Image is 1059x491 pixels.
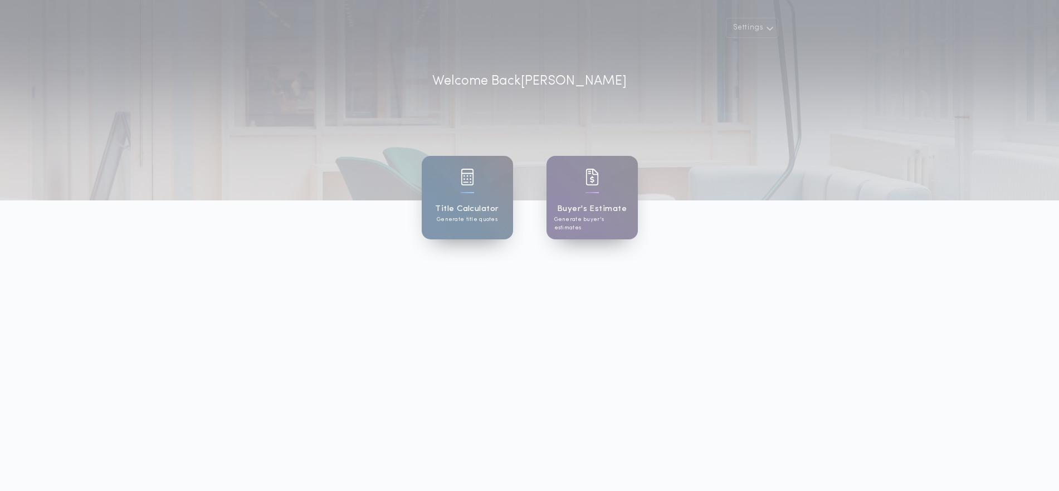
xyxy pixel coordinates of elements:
h1: Buyer's Estimate [557,203,627,215]
p: Generate buyer's estimates [554,215,630,232]
p: Welcome Back [PERSON_NAME] [432,71,627,91]
a: card iconTitle CalculatorGenerate title quotes [422,156,513,239]
img: card icon [461,169,474,185]
h1: Title Calculator [435,203,499,215]
img: card icon [585,169,599,185]
a: card iconBuyer's EstimateGenerate buyer's estimates [546,156,638,239]
p: Generate title quotes [437,215,497,224]
button: Settings [726,18,778,38]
